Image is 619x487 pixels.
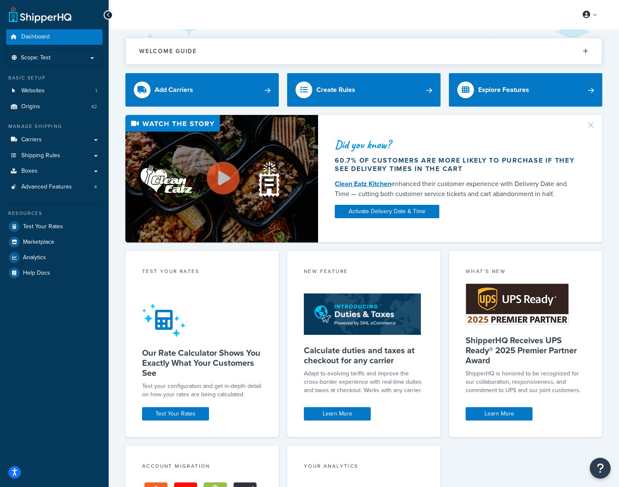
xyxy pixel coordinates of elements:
[21,168,38,175] span: Boxes
[6,99,102,115] a: Origins42
[21,33,50,41] span: Dashboard
[6,148,102,163] a: Shipping Rules
[23,270,50,277] span: Help Docs
[155,84,193,96] div: Add Carriers
[6,132,102,148] a: Carriers
[304,407,371,421] a: Learn More
[126,38,602,64] button: Welcome Guide
[6,265,102,280] a: Help Docs
[125,115,318,242] img: Video thumbnail
[466,335,586,365] h5: ShipperHQ Receives UPS Ready® 2025 Premier Partner Award
[91,103,97,110] span: 42
[6,210,102,217] div: Resources
[316,84,355,96] div: Create Rules
[142,407,209,421] a: Test Your Rates
[6,83,102,99] a: Websites1
[6,123,102,130] div: Manage Shipping
[139,48,197,54] h2: Welcome Guide
[466,407,532,421] a: Learn More
[21,87,45,94] span: Websites
[6,219,102,234] a: Test Your Rates
[304,462,424,472] div: Your Analytics
[335,139,582,150] div: Did you know?
[6,99,102,115] li: Origins
[590,458,611,479] button: Open Resource Center
[21,103,40,110] span: Origins
[21,136,42,143] span: Carriers
[142,462,262,472] div: Account Migration
[6,74,102,82] div: Basic Setup
[6,179,102,195] a: Advanced Features4
[478,84,529,96] div: Explore Features
[304,268,424,277] div: New Feature
[304,345,424,365] h5: Calculate duties and taxes at checkout for any carrier
[466,268,586,277] div: What's New
[335,179,391,189] a: Clean Eatz Kitchen
[6,163,102,179] a: Boxes
[125,73,279,107] a: Add Carriers
[6,29,102,45] a: Dashboard
[95,87,97,94] span: 1
[335,156,582,173] div: 60.7% of customers are more likely to purchase if they see delivery times in the cart
[21,54,51,61] span: Scope: Test
[21,184,72,191] span: Advanced Features
[335,205,439,218] a: Activate Delivery Date & Time
[23,239,54,246] span: Marketplace
[6,179,102,195] li: Advanced Features
[466,370,586,395] p: ShipperHQ is honored to be recognized for our collaboration, responsiveness, and commitment to UP...
[21,152,60,159] span: Shipping Rules
[6,250,102,265] a: Analytics
[449,73,602,107] a: Explore Features
[335,179,582,199] div: enhanced their customer experience with Delivery Date and Time — cutting both customer service ti...
[142,348,262,378] h5: Our Rate Calculator Shows You Exactly What Your Customers See
[23,254,46,261] span: Analytics
[142,268,262,277] div: Test your rates
[287,73,441,107] a: Create Rules
[142,382,262,399] div: Test your configuration and get in-depth detail on how your rates are being calculated.
[94,184,97,191] span: 4
[23,223,63,230] span: Test Your Rates
[6,83,102,99] li: Websites
[304,370,424,395] p: Adapt to evolving tariffs and improve the cross-border experience with real-time duties and taxes...
[6,235,102,250] a: Marketplace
